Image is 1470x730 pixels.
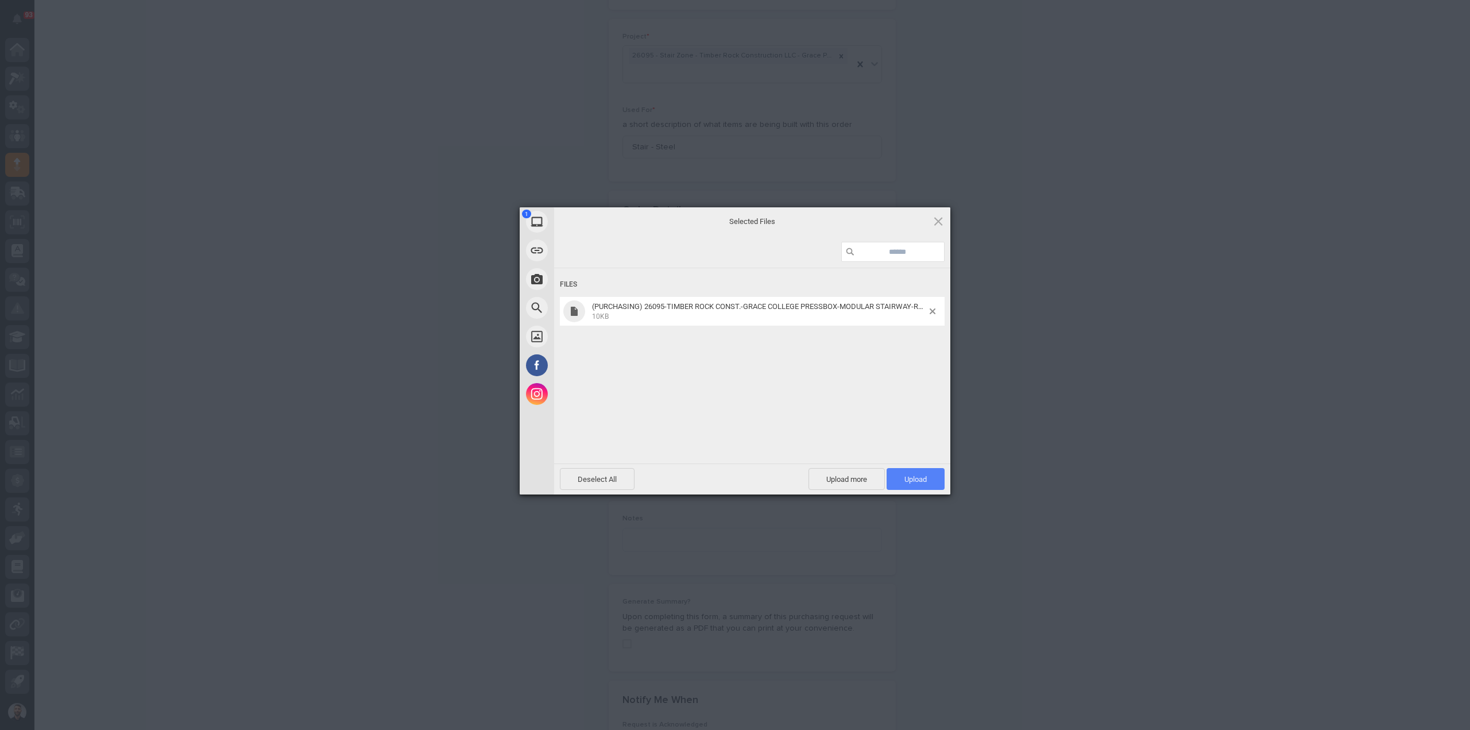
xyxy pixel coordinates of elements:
div: My Device [520,207,657,236]
div: Files [560,274,945,295]
div: Link (URL) [520,236,657,265]
span: Upload [904,475,927,484]
span: (PURCHASING) 26095-TIMBER ROCK CONST.-GRACE COLLEGE PRESSBOX-MODULAR STAIRWAY-R0-08.19.25.XLSX [592,302,972,311]
div: Instagram [520,380,657,408]
div: Take Photo [520,265,657,293]
span: (PURCHASING) 26095-TIMBER ROCK CONST.-GRACE COLLEGE PRESSBOX-MODULAR STAIRWAY-R0-08.19.25.XLSX [589,302,930,321]
div: Facebook [520,351,657,380]
div: Web Search [520,293,657,322]
div: Unsplash [520,322,657,351]
span: Click here or hit ESC to close picker [932,215,945,227]
span: 10KB [592,312,609,320]
span: Selected Files [637,216,867,226]
span: Upload [887,468,945,490]
span: 1 [522,210,531,218]
span: Upload more [808,468,885,490]
span: Deselect All [560,468,635,490]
